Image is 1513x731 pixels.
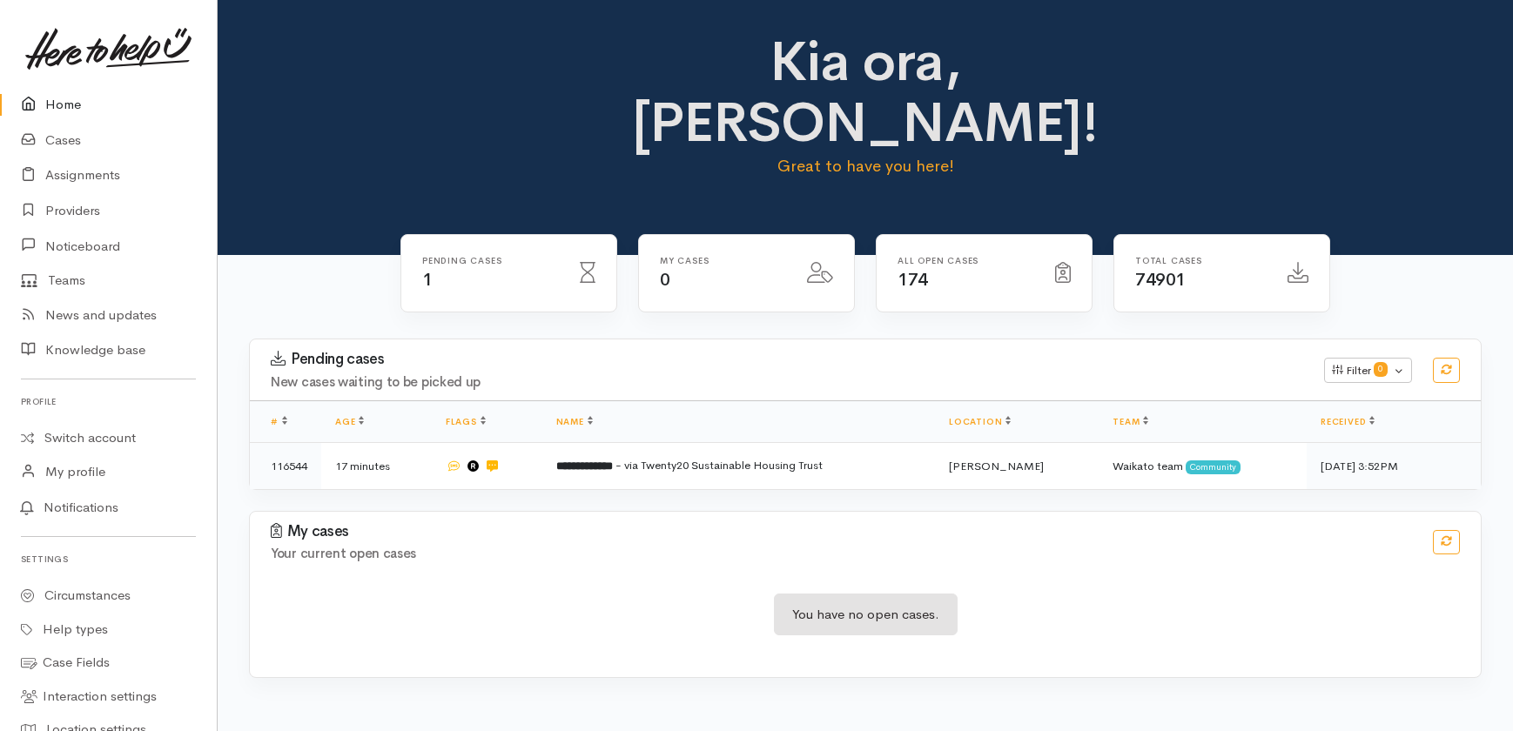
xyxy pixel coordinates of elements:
span: 1 [422,269,433,291]
a: Location [949,416,1011,427]
h6: All Open cases [898,256,1034,265]
a: Flags [446,416,486,427]
h3: Pending cases [271,351,1303,368]
td: 116544 [250,443,321,489]
span: 0 [660,269,670,291]
h6: My cases [660,256,786,265]
button: Filter0 [1324,358,1412,384]
h3: My cases [271,523,1412,540]
h1: Kia ora, [PERSON_NAME]! [562,31,1168,154]
span: 0 [1374,362,1388,376]
span: 174 [898,269,928,291]
span: Community [1186,460,1241,474]
td: Waikato team [1099,443,1307,489]
h4: Your current open cases [271,547,1412,561]
span: 74901 [1135,269,1186,291]
p: Great to have you here! [562,154,1168,178]
h4: New cases waiting to be picked up [271,375,1303,390]
a: # [271,416,287,427]
a: Name [556,416,593,427]
h6: Profile [21,390,196,413]
a: Age [335,416,364,427]
a: Team [1113,416,1148,427]
span: [PERSON_NAME] [949,459,1044,473]
td: 17 minutes [321,443,432,489]
div: You have no open cases. [774,594,958,636]
td: [DATE] 3:52PM [1307,443,1481,489]
h6: Total cases [1135,256,1267,265]
a: Received [1321,416,1375,427]
h6: Settings [21,547,196,571]
span: - via Twenty20 Sustainable Housing Trust [615,458,823,473]
h6: Pending cases [422,256,559,265]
